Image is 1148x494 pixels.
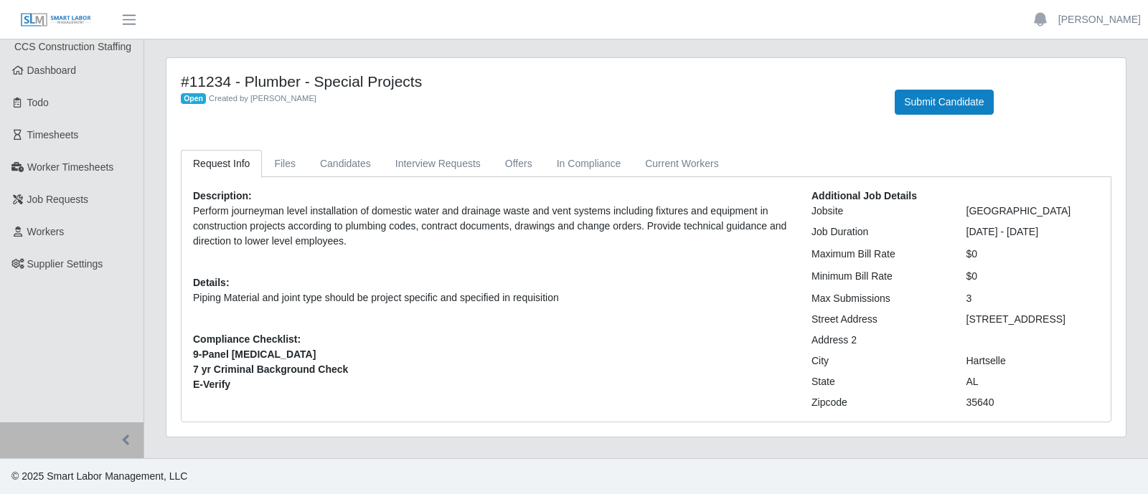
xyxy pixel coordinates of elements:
[811,190,917,201] b: Additional Job Details
[27,226,65,237] span: Workers
[493,150,545,178] a: Offers
[956,312,1111,327] div: [STREET_ADDRESS]
[193,204,790,249] p: Perform journeyman level installation of domestic water and drainage waste and vent systems inclu...
[801,374,956,389] div: State
[27,258,103,270] span: Supplier Settings
[956,395,1111,410] div: 35640
[956,224,1111,239] div: [DATE] - [DATE]
[181,93,206,105] span: Open
[209,94,316,103] span: Created by [PERSON_NAME]
[801,312,956,327] div: Street Address
[193,347,790,362] span: 9-Panel [MEDICAL_DATA]
[956,269,1111,284] div: $0
[193,362,790,377] span: 7 yr Criminal Background Check
[801,395,956,410] div: Zipcode
[193,377,790,392] span: E-Verify
[193,290,790,305] p: Piping Material and joint type should be project specific and specified in requisition
[14,41,131,52] span: CCS Construction Staffing
[181,150,262,178] a: Request Info
[801,353,956,369] div: City
[956,374,1111,389] div: AL
[801,204,956,219] div: Jobsite
[193,190,252,201] b: Description:
[193,333,301,345] b: Compliance Checklist:
[308,150,383,178] a: Candidates
[193,277,230,288] b: Details:
[956,291,1111,306] div: 3
[801,269,956,284] div: Minimum Bill Rate
[27,129,79,141] span: Timesheets
[801,333,956,348] div: Address 2
[27,65,77,76] span: Dashboard
[956,204,1111,219] div: [GEOGRAPHIC_DATA]
[11,470,187,482] span: © 2025 Smart Labor Management, LLC
[27,194,89,205] span: Job Requests
[895,90,993,115] button: Submit Candidate
[262,150,308,178] a: Files
[20,12,92,28] img: SLM Logo
[545,150,634,178] a: In Compliance
[1058,12,1141,27] a: [PERSON_NAME]
[801,291,956,306] div: Max Submissions
[27,97,49,108] span: Todo
[27,161,113,173] span: Worker Timesheets
[181,72,873,90] h4: #11234 - Plumber - Special Projects
[801,247,956,262] div: Maximum Bill Rate
[383,150,493,178] a: Interview Requests
[801,224,956,239] div: Job Duration
[956,247,1111,262] div: $0
[633,150,730,178] a: Current Workers
[956,353,1111,369] div: Hartselle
